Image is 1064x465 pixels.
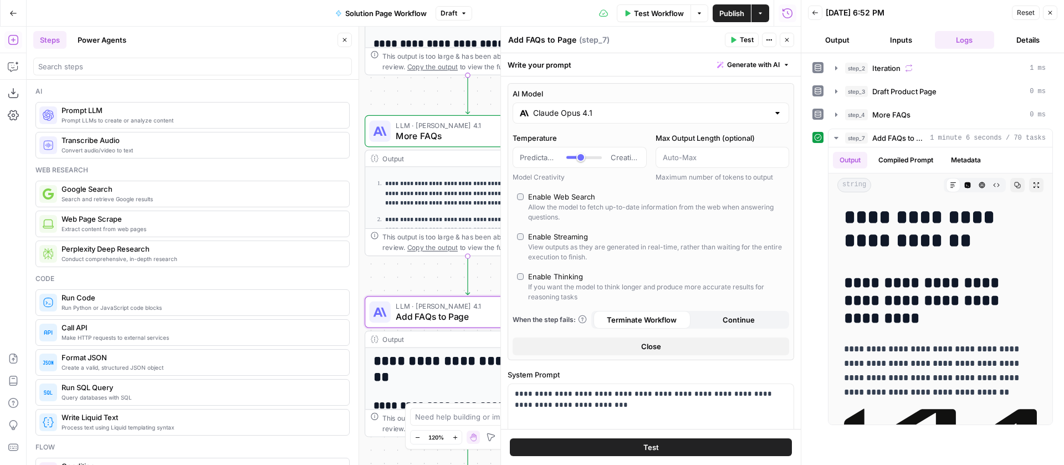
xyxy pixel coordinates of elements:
[38,61,347,72] input: Search steps
[62,183,340,195] span: Google Search
[35,274,350,284] div: Code
[382,232,565,253] div: This output is too large & has been abbreviated for review. to view the full content.
[1012,6,1040,20] button: Reset
[510,438,792,456] button: Test
[62,352,340,363] span: Format JSON
[33,31,66,49] button: Steps
[465,75,469,114] g: Edge from step_3 to step_4
[62,423,340,432] span: Process text using Liquid templating syntax
[513,315,587,325] a: When the step fails:
[62,243,340,254] span: Perplexity Deep Research
[740,35,754,45] span: Test
[828,83,1052,100] button: 0 ms
[727,60,780,70] span: Generate with AI
[517,193,524,200] input: Enable Web SearchAllow the model to fetch up-to-date information from the web when answering ques...
[528,271,583,282] div: Enable Thinking
[62,195,340,203] span: Search and retrieve Google results
[513,338,789,355] button: Close
[845,63,868,74] span: step_2
[656,172,790,182] div: Maximum number of tokens to output
[833,152,867,168] button: Output
[62,412,340,423] span: Write Liquid Text
[663,152,782,163] input: Auto-Max
[528,202,785,222] div: Allow the model to fetch up-to-date information from the web when answering questions.
[872,31,931,49] button: Inputs
[845,86,868,97] span: step_3
[723,314,755,325] span: Continue
[62,135,340,146] span: Transcribe Audio
[872,132,925,144] span: Add FAQs to Page
[345,8,427,19] span: Solution Page Workflow
[517,273,524,280] input: Enable ThinkingIf you want the model to think longer and produce more accurate results for reason...
[1030,110,1046,120] span: 0 ms
[528,282,785,302] div: If you want the model to think longer and produce more accurate results for reasoning tasks
[382,334,534,345] div: Output
[62,254,340,263] span: Conduct comprehensive, in-depth research
[382,50,565,71] div: This output is too large & has been abbreviated for review. to view the full content.
[719,8,744,19] span: Publish
[62,303,340,312] span: Run Python or JavaScript code blocks
[62,105,340,116] span: Prompt LLM
[713,4,751,22] button: Publish
[513,132,647,144] label: Temperature
[71,31,133,49] button: Power Agents
[828,147,1052,425] div: 1 minute 6 seconds / 70 tasks
[828,106,1052,124] button: 0 ms
[62,213,340,224] span: Web Page Scrape
[62,116,340,125] span: Prompt LLMs to create or analyze content
[465,256,469,295] g: Edge from step_4 to step_7
[713,58,794,72] button: Generate with AI
[382,153,534,163] div: Output
[35,442,350,452] div: Flow
[872,86,937,97] span: Draft Product Page
[513,88,789,99] label: AI Model
[329,4,433,22] button: Solution Page Workflow
[872,63,901,74] span: Iteration
[407,243,458,251] span: Copy the output
[62,363,340,372] span: Create a valid, structured JSON object
[845,109,868,120] span: step_4
[528,231,588,242] div: Enable Streaming
[808,31,867,49] button: Output
[62,393,340,402] span: Query databases with SQL
[513,172,647,182] div: Model Creativity
[872,152,940,168] button: Compiled Prompt
[35,86,350,96] div: Ai
[508,34,576,45] textarea: Add FAQs to Page
[999,31,1058,49] button: Details
[1030,86,1046,96] span: 0 ms
[62,292,340,303] span: Run Code
[872,109,910,120] span: More FAQs
[837,178,871,192] span: string
[617,4,690,22] button: Test Workflow
[62,333,340,342] span: Make HTTP requests to external services
[441,8,457,18] span: Draft
[533,108,769,119] input: Select a model
[501,53,801,76] div: Write your prompt
[428,433,444,442] span: 120%
[517,233,524,240] input: Enable StreamingView outputs as they are generated in real-time, rather than waiting for the enti...
[508,369,794,380] label: System Prompt
[520,152,558,163] span: Predictable
[62,224,340,233] span: Extract content from web pages
[528,191,595,202] div: Enable Web Search
[35,165,350,175] div: Web research
[407,63,458,70] span: Copy the output
[845,132,868,144] span: step_7
[634,8,684,19] span: Test Workflow
[1017,8,1035,18] span: Reset
[528,242,785,262] div: View outputs as they are generated in real-time, rather than waiting for the entire execution to ...
[656,132,790,144] label: Max Output Length (optional)
[62,322,340,333] span: Call API
[643,442,659,453] span: Test
[1030,63,1046,73] span: 1 ms
[607,314,677,325] span: Terminate Workflow
[62,146,340,155] span: Convert audio/video to text
[382,412,565,433] div: This output is too large & has been abbreviated for review. to view the full content.
[396,310,534,323] span: Add FAQs to Page
[935,31,994,49] button: Logs
[436,6,472,21] button: Draft
[690,311,787,329] button: Continue
[930,133,1046,143] span: 1 minute 6 seconds / 70 tasks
